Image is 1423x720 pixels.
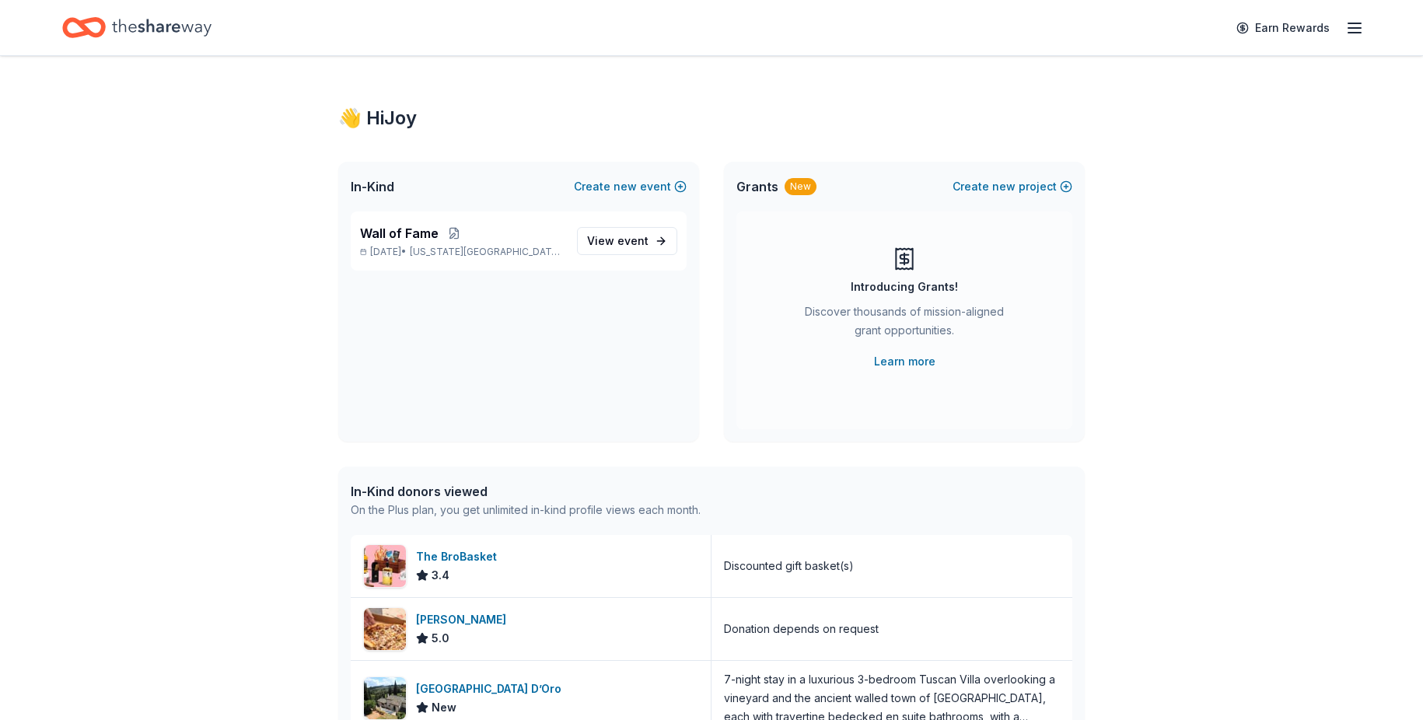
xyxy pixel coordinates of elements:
div: Donation depends on request [724,620,879,638]
span: View [587,232,649,250]
div: Discounted gift basket(s) [724,557,854,575]
div: In-Kind donors viewed [351,482,701,501]
img: Image for Villa Sogni D’Oro [364,677,406,719]
span: 3.4 [432,566,449,585]
button: Createnewproject [953,177,1072,196]
span: Wall of Fame [360,224,439,243]
div: [PERSON_NAME] [416,610,512,629]
span: event [617,234,649,247]
a: Home [62,9,212,46]
div: New [785,178,816,195]
img: Image for Casey's [364,608,406,650]
span: New [432,698,456,717]
div: The BroBasket [416,547,503,566]
img: Image for The BroBasket [364,545,406,587]
span: Grants [736,177,778,196]
span: 5.0 [432,629,449,648]
p: [DATE] • [360,246,565,258]
div: On the Plus plan, you get unlimited in-kind profile views each month. [351,501,701,519]
span: new [992,177,1016,196]
div: Discover thousands of mission-aligned grant opportunities. [799,302,1010,346]
div: Introducing Grants! [851,278,958,296]
div: [GEOGRAPHIC_DATA] D’Oro [416,680,568,698]
div: 👋 Hi Joy [338,106,1085,131]
span: new [614,177,637,196]
span: [US_STATE][GEOGRAPHIC_DATA], [GEOGRAPHIC_DATA] [410,246,565,258]
a: Learn more [874,352,935,371]
button: Createnewevent [574,177,687,196]
a: View event [577,227,677,255]
span: In-Kind [351,177,394,196]
a: Earn Rewards [1227,14,1339,42]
